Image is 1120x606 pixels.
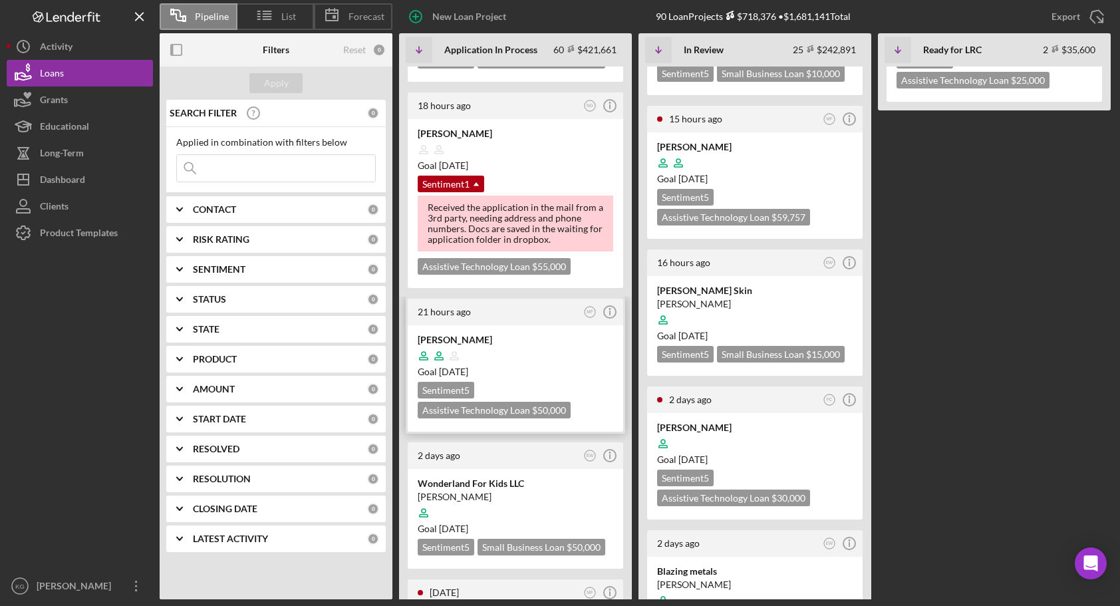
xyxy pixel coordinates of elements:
span: Goal [418,160,468,171]
div: 0 [367,204,379,216]
div: Sentiment 5 [657,470,714,486]
div: [PERSON_NAME] [33,573,120,603]
span: $55,000 [532,261,566,272]
text: NG [587,103,593,108]
div: 60 $421,661 [553,44,617,55]
button: FC [821,391,839,409]
b: AMOUNT [193,384,235,394]
time: 2025-10-08 01:25 [418,450,460,461]
div: Long-Term [40,140,84,170]
button: MF [821,110,839,128]
time: 2025-10-08 21:43 [418,100,471,111]
div: [PERSON_NAME] Skin [657,284,853,297]
button: EW [821,254,839,272]
b: STATE [193,324,219,335]
div: 90 Loan Projects • $1,681,141 Total [656,11,851,22]
div: Assistive Technology Loan [897,72,1050,88]
button: EW [581,447,599,465]
span: $10,000 [806,68,840,79]
div: 0 [367,443,379,455]
time: 10/22/2025 [439,366,468,377]
span: Pipeline [195,11,229,22]
span: Goal [657,454,708,465]
button: MF [581,303,599,321]
div: Sentiment 5 [657,189,714,206]
div: Export [1051,3,1080,30]
div: [PERSON_NAME] [418,333,613,347]
time: 2025-10-08 19:13 [418,306,471,317]
text: EW [826,260,833,265]
div: 0 [367,503,379,515]
a: Grants [7,86,153,113]
b: RESOLVED [193,444,239,454]
div: Blazing metals [657,565,853,578]
b: Ready for LRC [923,45,982,55]
div: Sentiment 5 [418,382,474,398]
b: RESOLUTION [193,474,251,484]
span: Goal [418,366,468,377]
div: Small Business Loan [717,65,845,82]
a: 16 hours agoEW[PERSON_NAME] Skin[PERSON_NAME]Goal [DATE]Sentiment5Small Business Loan $15,000 [645,247,865,378]
div: [PERSON_NAME] [418,490,613,504]
b: RISK RATING [193,234,249,245]
div: [PERSON_NAME] [657,578,853,591]
div: Apply [264,73,289,93]
div: 0 [367,107,379,119]
span: $50,000 [532,404,566,416]
div: Loans [40,60,64,90]
button: Apply [249,73,303,93]
b: PRODUCT [193,354,237,365]
button: Dashboard [7,166,153,193]
time: 11/07/2025 [439,160,468,171]
b: START DATE [193,414,246,424]
span: List [281,11,296,22]
div: Sentiment 5 [418,539,474,555]
time: 2025-10-07 19:36 [669,394,712,405]
div: Received the application in the mail from a 3rd party, needing address and phone numbers. Docs ar... [418,196,613,251]
div: 2 $35,600 [1043,44,1095,55]
span: $15,000 [806,349,840,360]
a: Product Templates [7,220,153,246]
div: Clients [40,193,69,223]
button: Long-Term [7,140,153,166]
time: 2025-10-09 01:18 [669,113,722,124]
text: FC [827,397,833,402]
b: CONTACT [193,204,236,215]
div: Small Business Loan [478,539,605,555]
text: KG [15,583,25,590]
span: Goal [657,173,708,184]
div: Wonderland For Kids LLC [418,477,613,490]
b: CLOSING DATE [193,504,257,514]
div: 0 [367,533,379,545]
div: 0 [367,323,379,335]
span: $50,000 [567,541,601,553]
a: 21 hours agoMF[PERSON_NAME]Goal [DATE]Sentiment5Assistive Technology Loan $50,000 [406,297,625,434]
span: $30,000 [771,492,805,504]
span: Forecast [349,11,384,22]
div: 25 $242,891 [793,44,856,55]
div: Small Business Loan [717,346,845,363]
button: Educational [7,113,153,140]
button: Activity [7,33,153,60]
span: $25,000 [1011,75,1045,86]
button: KG[PERSON_NAME] [7,573,153,599]
div: [PERSON_NAME] [657,140,853,154]
time: 11/06/2025 [678,454,708,465]
div: Reset [343,45,366,55]
div: [PERSON_NAME] [657,421,853,434]
button: New Loan Project [399,3,519,30]
span: Goal [418,523,468,534]
button: Export [1038,3,1113,30]
div: 0 [372,43,386,57]
div: Open Intercom Messenger [1075,547,1107,579]
a: 2 days agoFC[PERSON_NAME]Goal [DATE]Sentiment5Assistive Technology Loan $30,000 [645,384,865,522]
div: 0 [367,383,379,395]
b: LATEST ACTIVITY [193,533,268,544]
b: In Review [684,45,724,55]
span: Goal [657,330,708,341]
div: Sentiment 1 [418,176,484,192]
text: EW [587,454,594,458]
span: $59,757 [771,212,805,223]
